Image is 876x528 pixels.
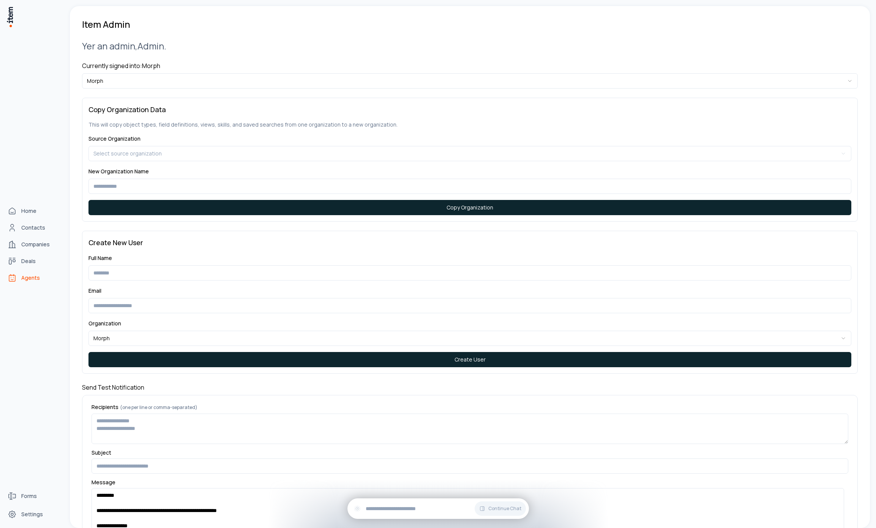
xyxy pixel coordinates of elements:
img: Item Brain Logo [6,6,14,28]
span: Agents [21,274,40,282]
a: Companies [5,237,62,252]
label: Recipients [92,404,848,411]
span: Forms [21,492,37,500]
button: Copy Organization [88,200,851,215]
label: Organization [88,320,121,327]
h4: Currently signed into: Morph [82,61,858,70]
label: Email [88,287,101,294]
label: Subject [92,450,848,455]
h4: Send Test Notification [82,383,858,392]
label: Full Name [88,254,112,262]
span: Companies [21,241,50,248]
span: Deals [21,257,36,265]
h3: Create New User [88,237,851,248]
span: Settings [21,511,43,518]
span: Home [21,207,36,215]
span: Continue Chat [488,506,521,512]
div: Continue Chat [347,498,529,519]
a: Contacts [5,220,62,235]
a: Home [5,203,62,219]
label: Message [92,480,848,485]
span: Contacts [21,224,45,231]
a: Forms [5,488,62,504]
button: Create User [88,352,851,367]
a: Agents [5,270,62,285]
p: This will copy object types, field definitions, views, skills, and saved searches from one organi... [88,121,851,128]
label: New Organization Name [88,168,149,175]
h1: Item Admin [82,18,130,30]
a: Settings [5,507,62,522]
h2: Yer an admin, Admin . [82,40,858,52]
label: Source Organization [88,135,140,142]
span: (one per line or comma-separated) [120,404,197,411]
button: Continue Chat [475,501,526,516]
a: deals [5,254,62,269]
h3: Copy Organization Data [88,104,851,115]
